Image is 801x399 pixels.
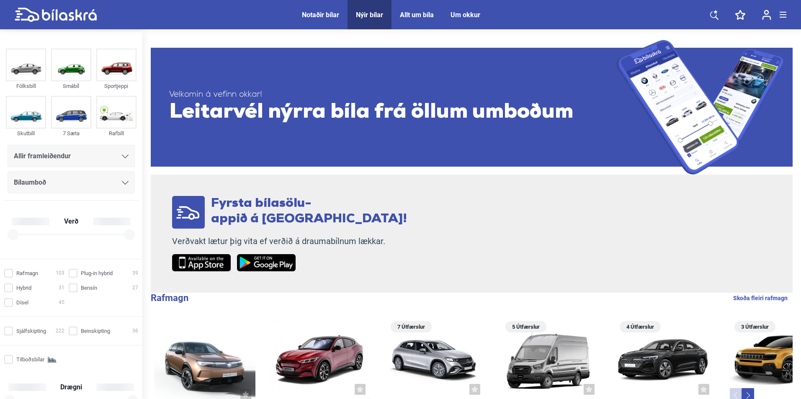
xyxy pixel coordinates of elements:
[211,197,407,226] span: Fyrsta bílasölu- appið á [GEOGRAPHIC_DATA]!
[6,129,46,138] div: Skutbíll
[132,283,138,292] span: 27
[400,11,434,19] a: Allt um bíla
[16,298,28,307] span: Dísel
[451,11,480,19] a: Um okkur
[733,293,788,304] a: Skoða fleiri rafmagn
[14,150,71,162] span: Allir framleiðendur
[81,283,97,292] span: Bensín
[6,81,46,91] div: Fólksbíll
[132,269,138,278] span: 39
[16,283,31,292] span: Hybrid
[151,293,188,303] b: Rafmagn
[81,327,110,335] span: Beinskipting
[395,321,428,332] span: 7 Útfærslur
[56,327,64,335] span: 222
[51,129,91,138] div: 7 Sæta
[59,298,64,307] span: 45
[762,10,771,20] img: user-login.svg
[62,218,80,225] span: Verð
[169,100,617,125] span: Leitarvél nýrra bíla frá öllum umboðum
[51,81,91,91] div: Smábíl
[16,327,46,335] span: Sjálfskipting
[151,40,793,175] a: Velkomin á vefinn okkar!Leitarvél nýrra bíla frá öllum umboðum
[302,11,339,19] a: Notaðir bílar
[16,269,38,278] span: Rafmagn
[169,90,617,100] span: Velkomin á vefinn okkar!
[624,321,657,332] span: 4 Útfærslur
[96,129,137,138] div: Rafbíll
[739,321,771,332] span: 3 Útfærslur
[356,11,383,19] a: Nýir bílar
[81,269,113,278] span: Plug-in hybrid
[510,321,542,332] span: 5 Útfærslur
[59,283,64,292] span: 31
[96,81,137,91] div: Sportjeppi
[16,355,44,364] span: Tilboðsbílar
[56,269,64,278] span: 103
[132,327,138,335] span: 36
[172,236,407,247] p: Verðvakt lætur þig vita ef verðið á draumabílnum lækkar.
[14,177,46,188] span: Bílaumboð
[58,384,84,391] span: Drægni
